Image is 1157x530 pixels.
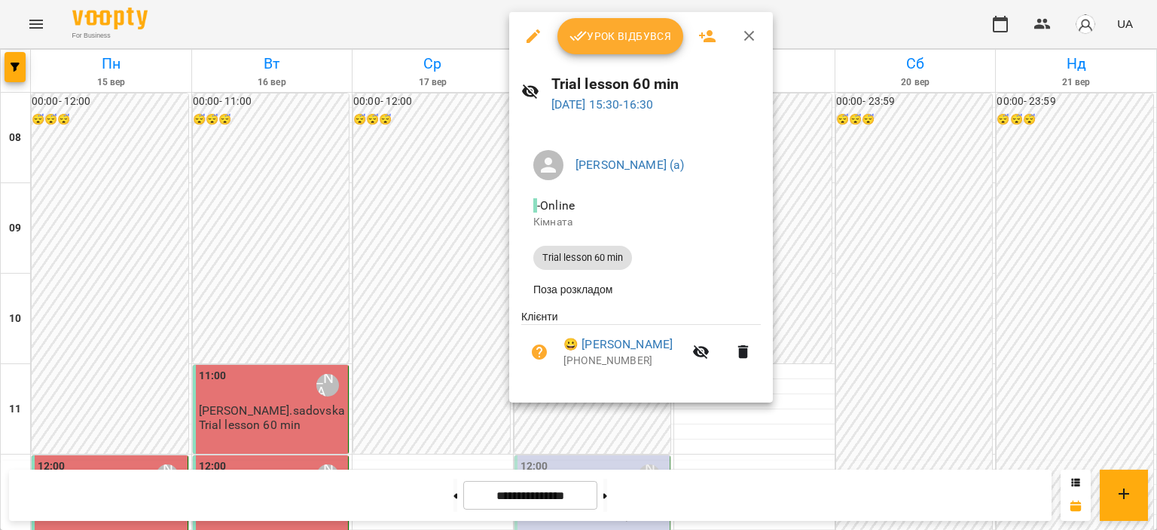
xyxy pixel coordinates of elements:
[551,97,654,112] a: [DATE] 15:30-16:30
[569,27,672,45] span: Урок відбувся
[551,72,762,96] h6: Trial lesson 60 min
[521,276,761,303] li: Поза розкладом
[575,158,685,172] a: [PERSON_NAME] (а)
[533,215,749,230] p: Кімната
[521,309,761,384] ul: Клієнти
[557,18,684,54] button: Урок відбувся
[533,198,578,213] span: - Online
[521,334,557,370] button: Візит ще не сплачено. Додати оплату?
[563,354,683,369] p: [PHONE_NUMBER]
[533,251,632,265] span: Trial lesson 60 min
[563,335,673,354] a: 😀 [PERSON_NAME]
